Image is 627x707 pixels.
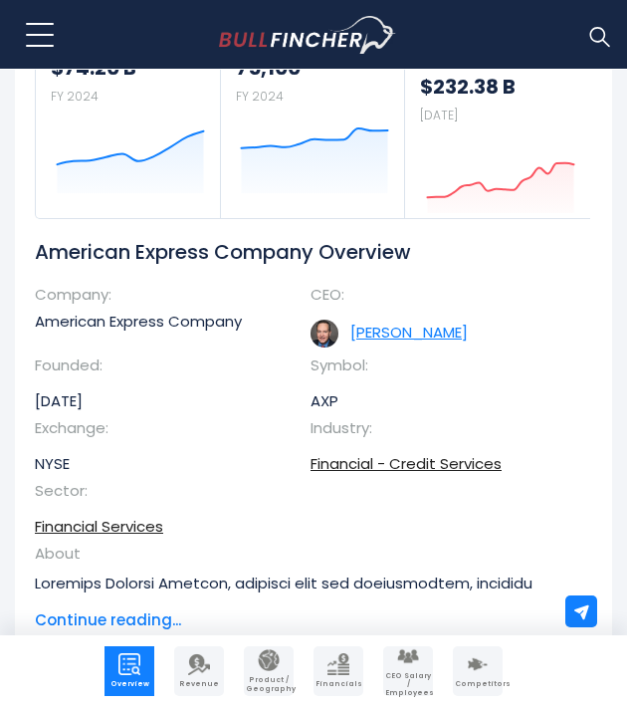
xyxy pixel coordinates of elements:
[104,646,154,696] a: Company Overview
[385,672,431,697] span: CEO Salary / Employees
[51,55,205,81] strong: $74.20 B
[35,609,562,632] span: Continue reading...
[35,312,287,340] td: American Express Company
[35,355,144,383] th: Founded:
[405,10,590,218] a: Market Capitalization $232.38 B [DATE]
[311,320,338,348] img: stephen-j-squeri.jpg
[51,88,99,105] small: FY 2024
[311,418,420,446] th: Industry:
[35,285,144,313] th: Company:
[311,355,420,383] th: Symbol:
[455,680,501,688] span: Competitors
[219,16,433,54] a: Go to homepage
[315,680,361,688] span: Financials
[244,646,294,696] a: Company Product/Geography
[311,285,420,313] th: CEO:
[246,676,292,693] span: Product / Geography
[106,680,152,688] span: Overview
[383,646,433,696] a: Company Employees
[35,418,144,446] th: Exchange:
[311,453,502,474] a: Financial - Credit Services
[36,10,220,198] a: Revenue $74.20 B FY 2024
[176,680,222,688] span: Revenue
[219,16,397,54] img: Bullfincher logo
[420,74,575,100] strong: $232.38 B
[311,383,562,419] td: AXP
[174,646,224,696] a: Company Revenue
[35,481,144,509] th: Sector:
[35,383,287,419] td: [DATE]
[350,322,468,343] a: ceo
[453,646,503,696] a: Company Competitors
[35,544,562,564] th: About
[221,10,405,198] a: Employees 75,100 FY 2024
[236,88,284,105] small: FY 2024
[35,446,287,482] td: NYSE
[236,55,390,81] strong: 75,100
[313,646,363,696] a: Company Financials
[35,516,163,537] a: Financial Services
[420,107,458,123] small: [DATE]
[35,239,562,265] h1: American Express Company Overview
